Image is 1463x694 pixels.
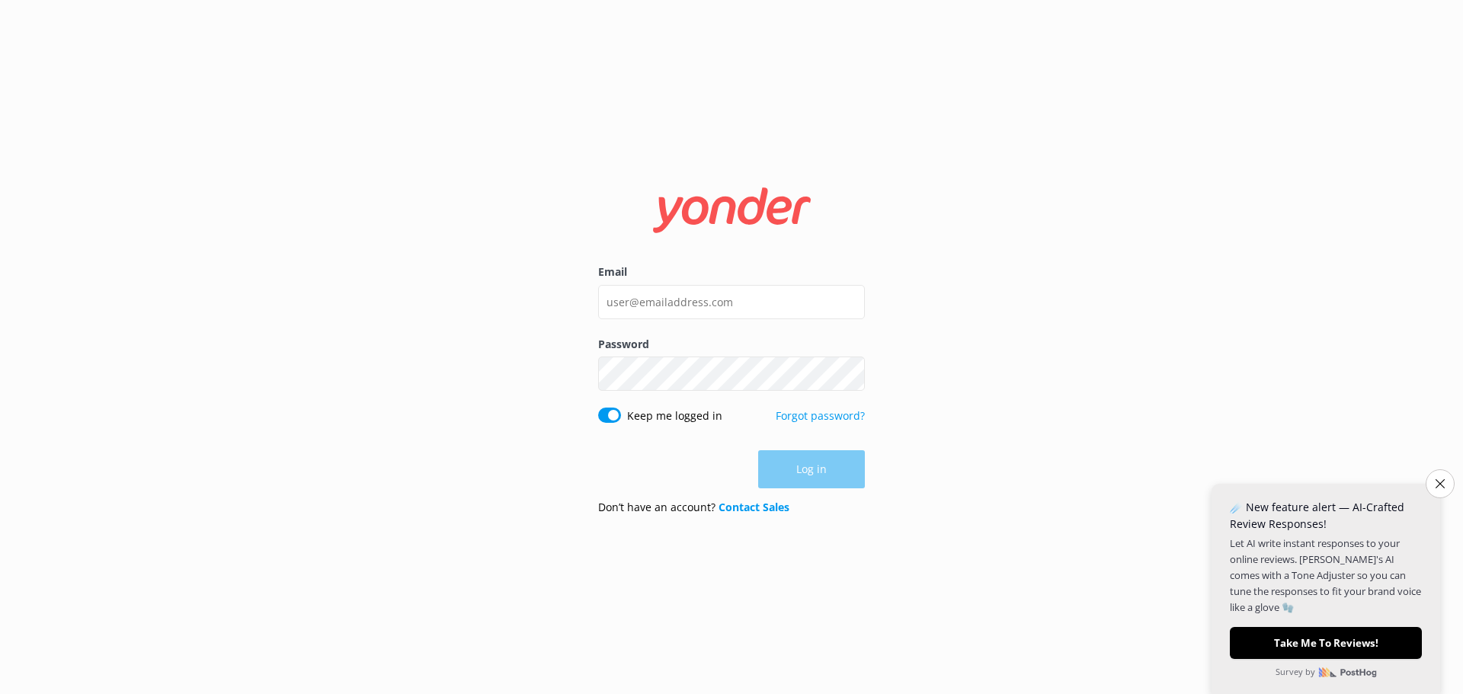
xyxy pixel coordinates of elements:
button: Show password [834,359,865,389]
a: Contact Sales [719,500,789,514]
label: Email [598,264,865,280]
input: user@emailaddress.com [598,285,865,319]
p: Don’t have an account? [598,499,789,516]
label: Password [598,336,865,353]
a: Forgot password? [776,408,865,423]
label: Keep me logged in [627,408,722,424]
